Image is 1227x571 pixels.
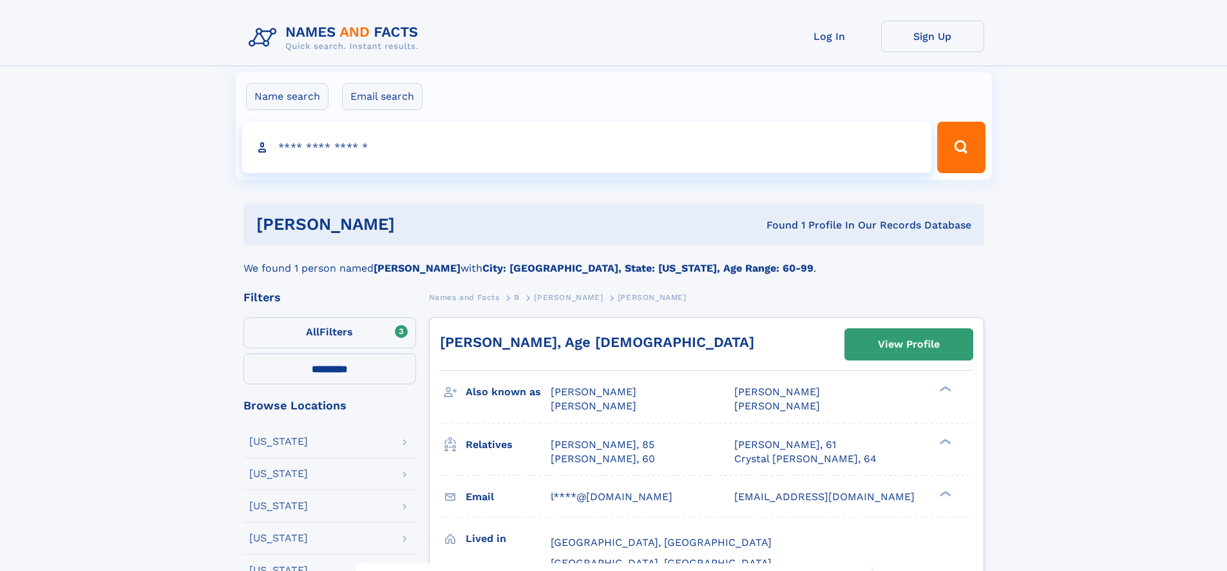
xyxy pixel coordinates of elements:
[878,330,940,359] div: View Profile
[580,218,971,232] div: Found 1 Profile In Our Records Database
[734,438,836,452] a: [PERSON_NAME], 61
[242,122,932,173] input: search input
[734,386,820,398] span: [PERSON_NAME]
[249,501,308,511] div: [US_STATE]
[734,400,820,412] span: [PERSON_NAME]
[429,289,500,305] a: Names and Facts
[249,533,308,543] div: [US_STATE]
[514,289,520,305] a: B
[249,436,308,447] div: [US_STATE]
[881,21,984,52] a: Sign Up
[243,245,984,276] div: We found 1 person named with .
[514,293,520,302] span: B
[374,262,461,274] b: [PERSON_NAME]
[551,386,636,398] span: [PERSON_NAME]
[551,452,655,466] a: [PERSON_NAME], 60
[937,489,952,498] div: ❯
[937,385,952,393] div: ❯
[734,491,915,503] span: [EMAIL_ADDRESS][DOMAIN_NAME]
[551,557,772,569] span: [GEOGRAPHIC_DATA], [GEOGRAPHIC_DATA]
[534,293,603,302] span: [PERSON_NAME]
[246,83,328,110] label: Name search
[482,262,813,274] b: City: [GEOGRAPHIC_DATA], State: [US_STATE], Age Range: 60-99
[618,293,687,302] span: [PERSON_NAME]
[551,536,772,548] span: [GEOGRAPHIC_DATA], [GEOGRAPHIC_DATA]
[937,122,985,173] button: Search Button
[440,334,754,350] a: [PERSON_NAME], Age [DEMOGRAPHIC_DATA]
[249,469,308,479] div: [US_STATE]
[256,216,581,232] h1: [PERSON_NAME]
[243,317,416,348] label: Filters
[778,21,881,52] a: Log In
[551,400,636,412] span: [PERSON_NAME]
[534,289,603,305] a: [PERSON_NAME]
[243,21,429,55] img: Logo Names and Facts
[342,83,423,110] label: Email search
[845,329,973,360] a: View Profile
[551,438,654,452] a: [PERSON_NAME], 85
[734,452,877,466] a: Crystal [PERSON_NAME], 64
[243,400,416,411] div: Browse Locations
[466,381,551,403] h3: Also known as
[466,528,551,550] h3: Lived in
[306,326,319,338] span: All
[243,292,416,303] div: Filters
[937,437,952,445] div: ❯
[466,486,551,508] h3: Email
[466,434,551,456] h3: Relatives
